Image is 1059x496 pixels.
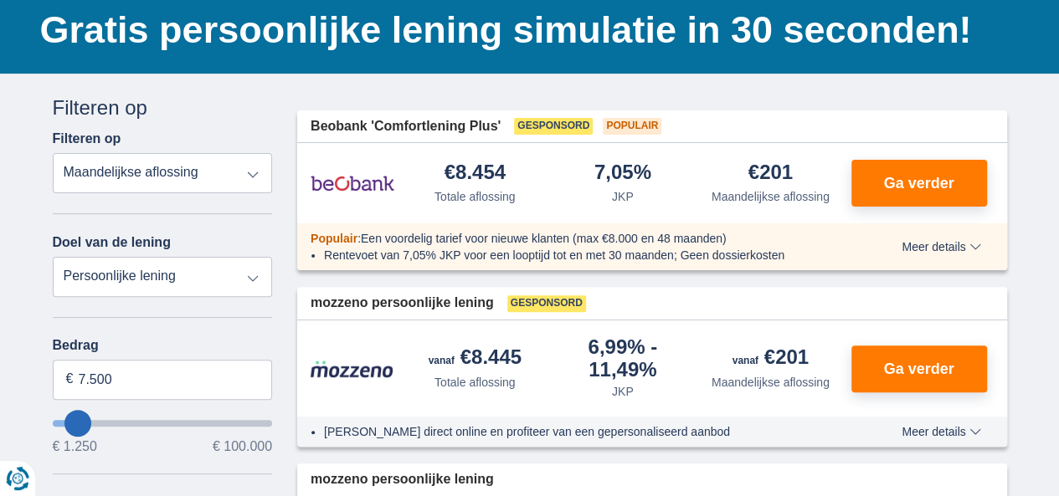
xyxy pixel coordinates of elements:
span: mozzeno persoonlijke lening [311,470,494,489]
span: Populair [603,118,661,135]
div: €201 [733,347,809,371]
div: Filteren op [53,94,273,122]
h1: Gratis persoonlijke lening simulatie in 30 seconden! [40,4,1007,56]
span: Populair [311,232,357,245]
div: : [297,230,854,247]
button: Meer details [889,240,993,253]
button: Ga verder [851,160,987,207]
li: Rentevoet van 7,05% JKP voor een looptijd tot en met 30 maanden; Geen dossierkosten [324,247,841,263]
span: Ga verder [883,176,954,191]
div: Maandelijkse aflossing [712,374,830,391]
input: wantToBorrow [53,420,273,427]
div: 7,05% [594,162,651,185]
div: Totale aflossing [434,374,516,391]
label: Doel van de lening [53,235,171,250]
li: [PERSON_NAME] direct online en profiteer van een gepersonaliseerd aanbod [324,423,841,440]
span: Meer details [902,241,980,253]
button: Meer details [889,425,993,438]
div: JKP [612,188,634,205]
label: Filteren op [53,131,121,146]
span: € 1.250 [53,440,97,453]
div: €8.454 [445,162,506,185]
span: Beobank 'Comfortlening Plus' [311,117,501,136]
div: 6,99% [556,337,691,380]
span: mozzeno persoonlijke lening [311,294,494,313]
span: Meer details [902,426,980,437]
div: Maandelijkse aflossing [712,188,830,205]
div: JKP [612,383,634,400]
img: product.pl.alt Beobank [311,162,394,204]
span: Gesponsord [507,295,586,312]
img: product.pl.alt Mozzeno [311,360,394,378]
label: Bedrag [53,338,273,353]
span: € 100.000 [213,440,272,453]
div: €201 [748,162,793,185]
button: Ga verder [851,345,987,392]
span: Een voordelig tarief voor nieuwe klanten (max €8.000 en 48 maanden) [361,232,727,245]
div: Totale aflossing [434,188,516,205]
div: €8.445 [429,347,522,371]
span: € [66,370,74,389]
span: Ga verder [883,361,954,376]
span: Gesponsord [514,118,593,135]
